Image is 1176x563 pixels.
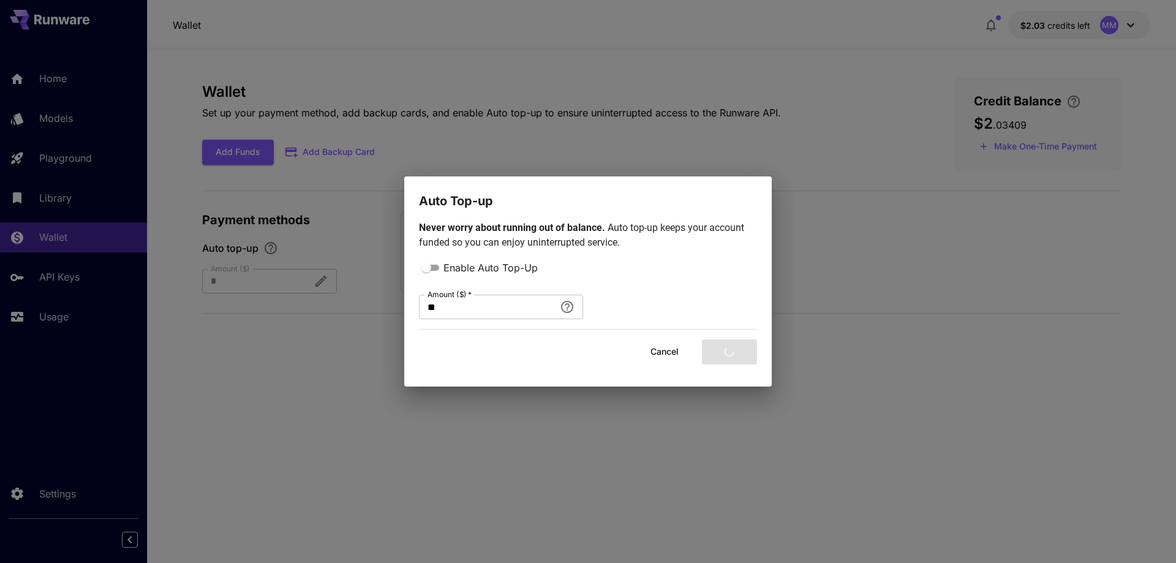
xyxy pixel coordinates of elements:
button: Cancel [637,339,692,365]
span: Never worry about running out of balance. [419,222,608,233]
label: Amount ($) [428,289,472,300]
span: Enable Auto Top-Up [443,260,538,275]
h2: Auto Top-up [404,176,772,211]
p: Auto top-up keeps your account funded so you can enjoy uninterrupted service. [419,221,757,250]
